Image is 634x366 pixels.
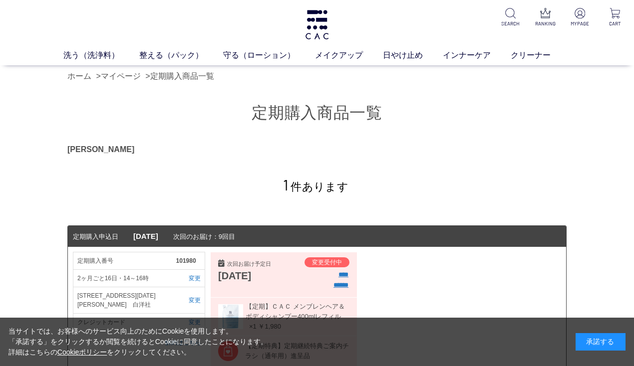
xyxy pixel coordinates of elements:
[499,8,522,27] a: SEARCH
[534,8,557,27] a: RANKING
[145,70,216,82] li: >
[139,49,223,61] a: 整える（パック）
[67,102,567,124] h1: 定期購入商品一覧
[73,233,118,240] span: 定期購入申込日
[604,8,626,27] a: CART
[68,226,566,247] dt: 次回のお届け：9回目
[223,49,315,61] a: 守る（ローション）
[67,72,91,80] a: ホーム
[176,274,201,283] a: 変更
[315,49,383,61] a: メイクアップ
[443,49,511,61] a: インナーケア
[77,291,176,309] span: [STREET_ADDRESS][DATE][PERSON_NAME] 白洋社
[96,70,143,82] li: >
[57,348,107,356] a: Cookieポリシー
[218,304,243,329] img: 060452t.jpg
[576,333,626,351] div: 承諾する
[283,176,289,193] span: 1
[283,181,348,193] span: 件あります
[383,49,443,61] a: 日やけ止め
[176,296,201,305] a: 変更
[176,256,201,265] span: 101980
[304,10,330,39] img: logo
[218,268,299,283] div: [DATE]
[218,260,299,268] div: 次回お届け予定日
[101,72,141,80] a: マイページ
[150,72,214,80] a: 定期購入商品一覧
[77,274,176,283] span: 2ヶ月ごと16日・14～16時
[312,259,342,266] span: 変更受付中
[569,20,592,27] p: MYPAGE
[604,20,626,27] p: CART
[67,144,567,156] div: [PERSON_NAME]
[499,20,522,27] p: SEARCH
[133,232,158,240] span: [DATE]
[534,20,557,27] p: RANKING
[511,49,571,61] a: クリーナー
[63,49,139,61] a: 洗う（洗浄料）
[243,302,349,321] span: 【定期】ＣＡＣ メンブレンヘア＆ボディシャンプー400mlレフィル
[77,256,176,265] span: 定期購入番号
[569,8,592,27] a: MYPAGE
[8,326,268,358] div: 当サイトでは、お客様へのサービス向上のためにCookieを使用します。 「承諾する」をクリックするか閲覧を続けるとCookieに同意したことになります。 詳細はこちらの をクリックしてください。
